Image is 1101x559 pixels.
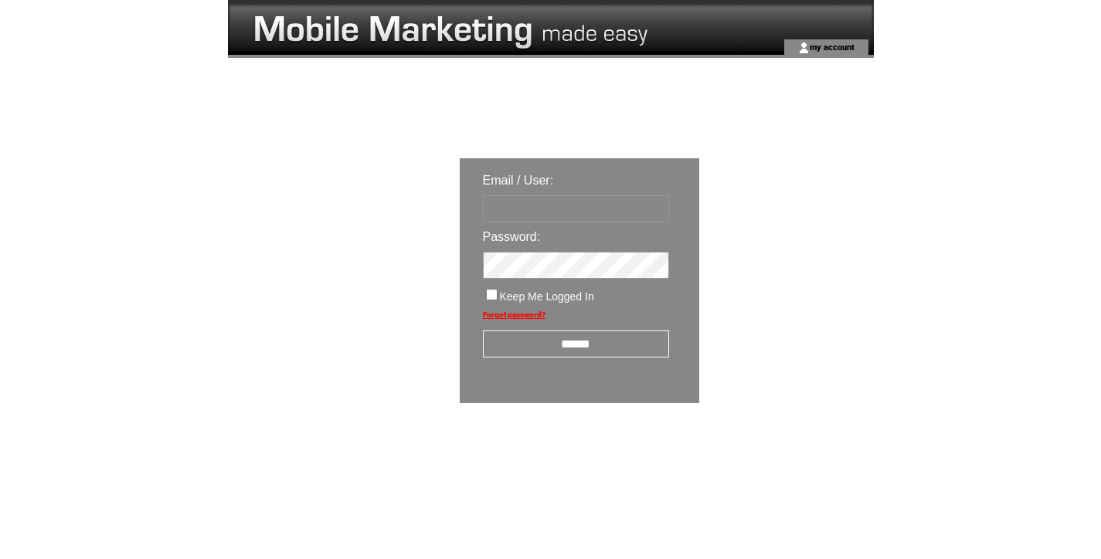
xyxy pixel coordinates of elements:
[483,310,545,319] a: Forgot password?
[483,230,541,243] span: Password:
[500,290,594,303] span: Keep Me Logged In
[810,42,855,52] a: my account
[483,174,554,187] span: Email / User:
[798,42,810,54] img: account_icon.gif;jsessionid=798F5303CC5ACE93CACCD9F54A8083FC
[744,442,821,461] img: transparent.png;jsessionid=798F5303CC5ACE93CACCD9F54A8083FC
